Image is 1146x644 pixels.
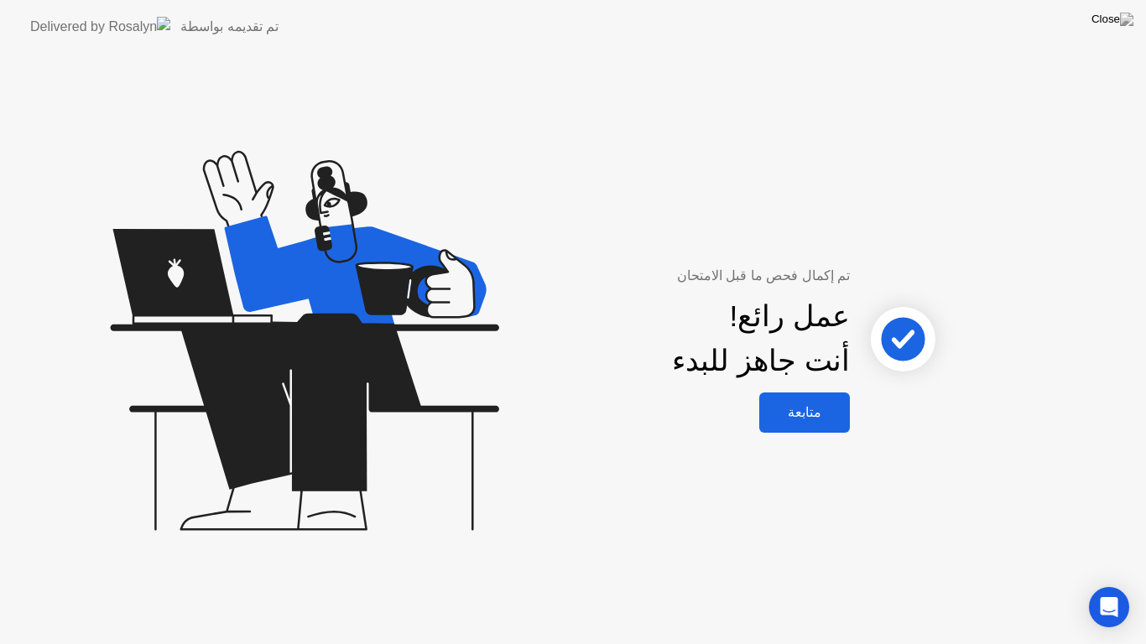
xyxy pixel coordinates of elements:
div: Open Intercom Messenger [1089,587,1129,627]
div: عمل رائع! أنت جاهز للبدء [672,294,850,383]
img: Delivered by Rosalyn [30,17,170,36]
img: Close [1091,13,1133,26]
div: تم تقديمه بواسطة [180,17,279,37]
button: متابعة [759,392,850,433]
div: تم إكمال فحص ما قبل الامتحان [503,266,850,286]
div: متابعة [764,404,845,420]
